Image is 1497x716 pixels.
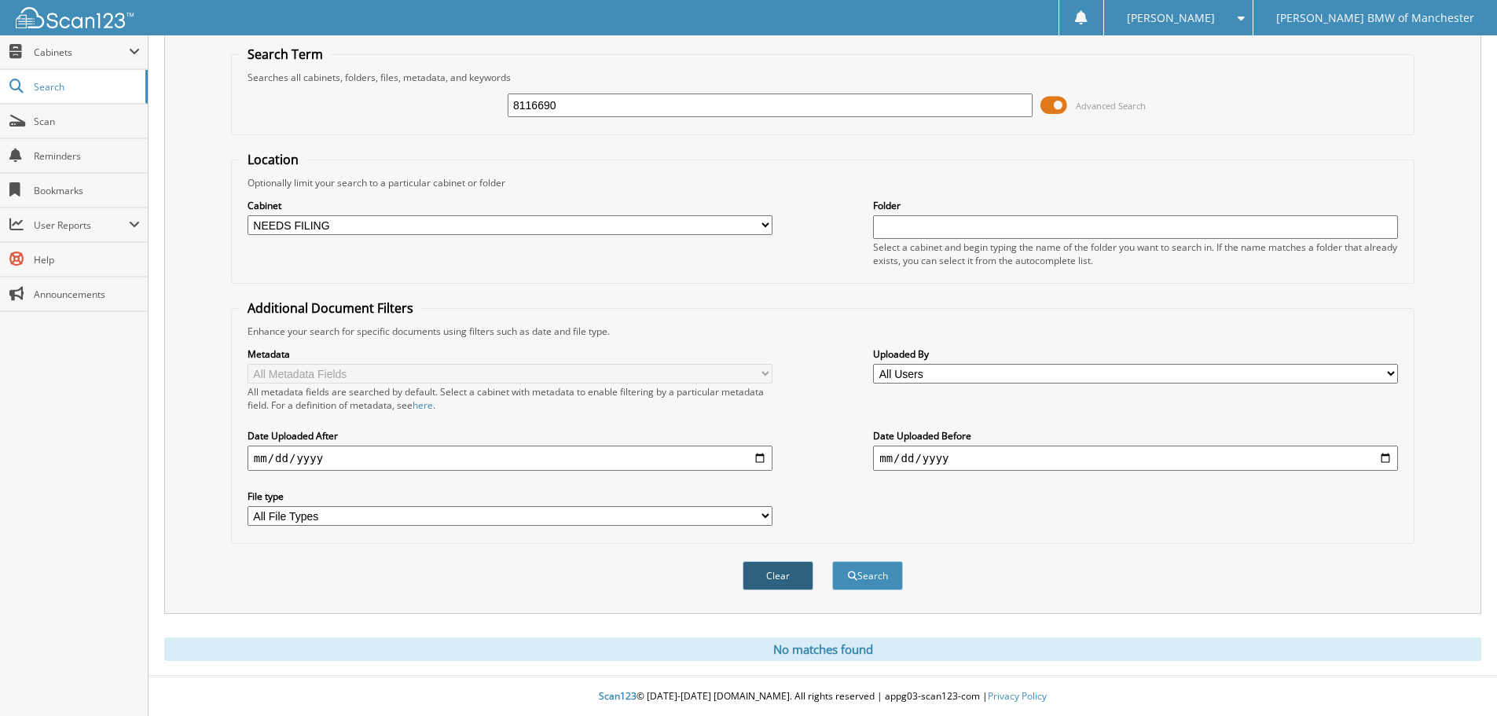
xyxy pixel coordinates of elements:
legend: Location [240,151,306,168]
label: Metadata [248,347,772,361]
span: [PERSON_NAME] [1127,13,1215,23]
span: Reminders [34,149,140,163]
span: [PERSON_NAME] BMW of Manchester [1276,13,1474,23]
iframe: Chat Widget [1418,641,1497,716]
div: Select a cabinet and begin typing the name of the folder you want to search in. If the name match... [873,241,1398,267]
span: Advanced Search [1076,100,1146,112]
button: Clear [743,561,813,590]
span: Search [34,80,138,94]
label: Date Uploaded Before [873,429,1398,442]
span: Scan123 [599,689,637,703]
label: Uploaded By [873,347,1398,361]
div: No matches found [164,637,1481,661]
legend: Search Term [240,46,331,63]
div: Searches all cabinets, folders, files, metadata, and keywords [240,71,1406,84]
legend: Additional Document Filters [240,299,421,317]
input: start [248,446,772,471]
a: Privacy Policy [988,689,1047,703]
label: Cabinet [248,199,772,212]
span: Announcements [34,288,140,301]
span: User Reports [34,218,129,232]
span: Bookmarks [34,184,140,197]
img: scan123-logo-white.svg [16,7,134,28]
span: Cabinets [34,46,129,59]
label: File type [248,490,772,503]
a: here [413,398,433,412]
label: Folder [873,199,1398,212]
span: Scan [34,115,140,128]
div: All metadata fields are searched by default. Select a cabinet with metadata to enable filtering b... [248,385,772,412]
input: end [873,446,1398,471]
span: Help [34,253,140,266]
div: Enhance your search for specific documents using filters such as date and file type. [240,325,1406,338]
button: Search [832,561,903,590]
label: Date Uploaded After [248,429,772,442]
div: © [DATE]-[DATE] [DOMAIN_NAME]. All rights reserved | appg03-scan123-com | [149,677,1497,716]
div: Optionally limit your search to a particular cabinet or folder [240,176,1406,189]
